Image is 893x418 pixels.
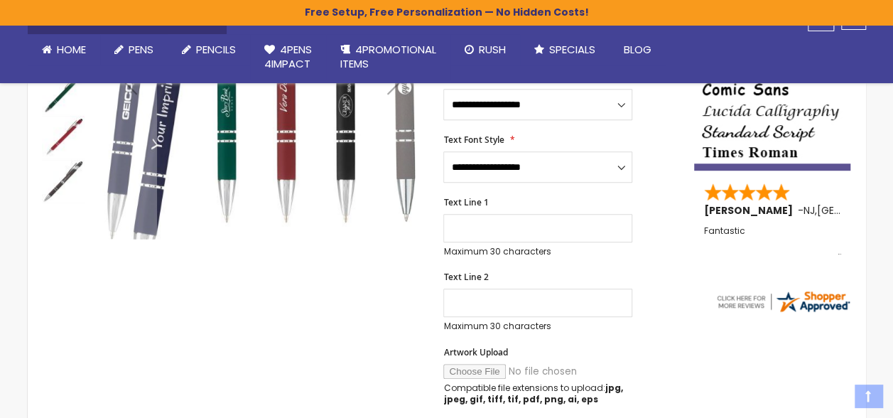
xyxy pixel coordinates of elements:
a: 4pens.com certificate URL [715,305,851,317]
div: Custom Soft Touch® Metal Pens with Stylus - Special Offer [42,114,86,159]
span: NJ [803,203,815,218]
img: font-personalization-examples [694,33,850,171]
span: Text Font Style [443,134,504,146]
a: Pencils [168,34,250,65]
span: Specials [549,42,595,57]
span: Artwork Upload [443,346,507,358]
span: Pens [129,42,153,57]
span: Rush [479,42,506,57]
p: Compatible file extensions to upload: [443,382,632,405]
a: 4Pens4impact [250,34,326,80]
div: Custom Soft Touch® Metal Pens with Stylus - Special Offer [42,70,86,114]
a: Top [855,385,882,407]
p: Maximum 30 characters [443,246,632,257]
span: Pencils [196,42,236,57]
div: Custom Soft Touch® Metal Pens with Stylus - Special Offer [42,159,85,203]
img: Custom Soft Touch® Metal Pens with Stylus - Special Offer [42,116,85,159]
span: Text Line 2 [443,271,488,283]
img: Custom Soft Touch® Metal Pens with Stylus - Special Offer [42,72,85,114]
span: Home [57,42,86,57]
div: Fantastic [704,226,842,257]
span: Blog [624,42,651,57]
a: Home [28,34,100,65]
a: Specials [520,34,610,65]
a: Pens [100,34,168,65]
img: Custom Soft Touch® Metal Pens with Stylus - Special Offer [42,160,85,203]
img: 4pens.com widget logo [715,289,851,314]
span: 4PROMOTIONAL ITEMS [340,42,436,71]
a: 4PROMOTIONALITEMS [326,34,450,80]
p: Maximum 30 characters [443,321,632,332]
span: 4Pens 4impact [264,42,312,71]
span: [PERSON_NAME] [704,203,798,218]
strong: jpg, jpeg, gif, tiff, tif, pdf, png, ai, eps [443,382,622,405]
a: Blog [610,34,666,65]
a: Rush [450,34,520,65]
span: Text Line 1 [443,196,488,208]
